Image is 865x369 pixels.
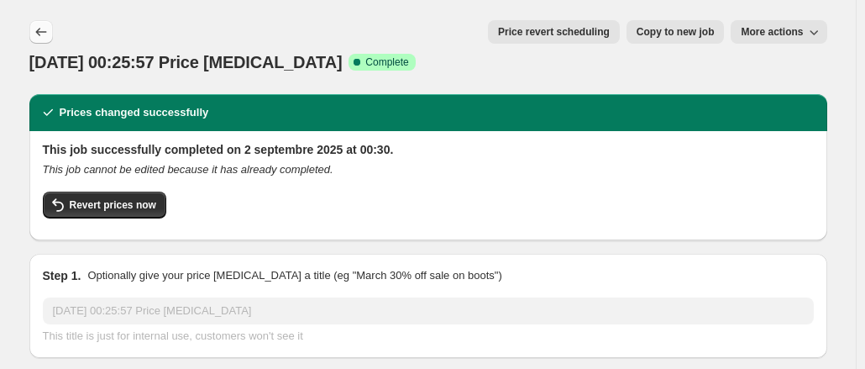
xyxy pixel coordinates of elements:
[29,53,343,71] span: [DATE] 00:25:57 Price [MEDICAL_DATA]
[70,198,156,212] span: Revert prices now
[43,192,166,219] button: Revert prices now
[637,25,715,39] span: Copy to new job
[498,25,610,39] span: Price revert scheduling
[741,25,803,39] span: More actions
[43,329,303,342] span: This title is just for internal use, customers won't see it
[87,267,501,284] p: Optionally give your price [MEDICAL_DATA] a title (eg "March 30% off sale on boots")
[43,163,333,176] i: This job cannot be edited because it has already completed.
[43,141,814,158] h2: This job successfully completed on 2 septembre 2025 at 00:30.
[731,20,826,44] button: More actions
[365,55,408,69] span: Complete
[488,20,620,44] button: Price revert scheduling
[626,20,725,44] button: Copy to new job
[43,298,814,324] input: 30% off holiday sale
[43,267,81,284] h2: Step 1.
[60,104,209,121] h2: Prices changed successfully
[29,20,53,44] button: Price change jobs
